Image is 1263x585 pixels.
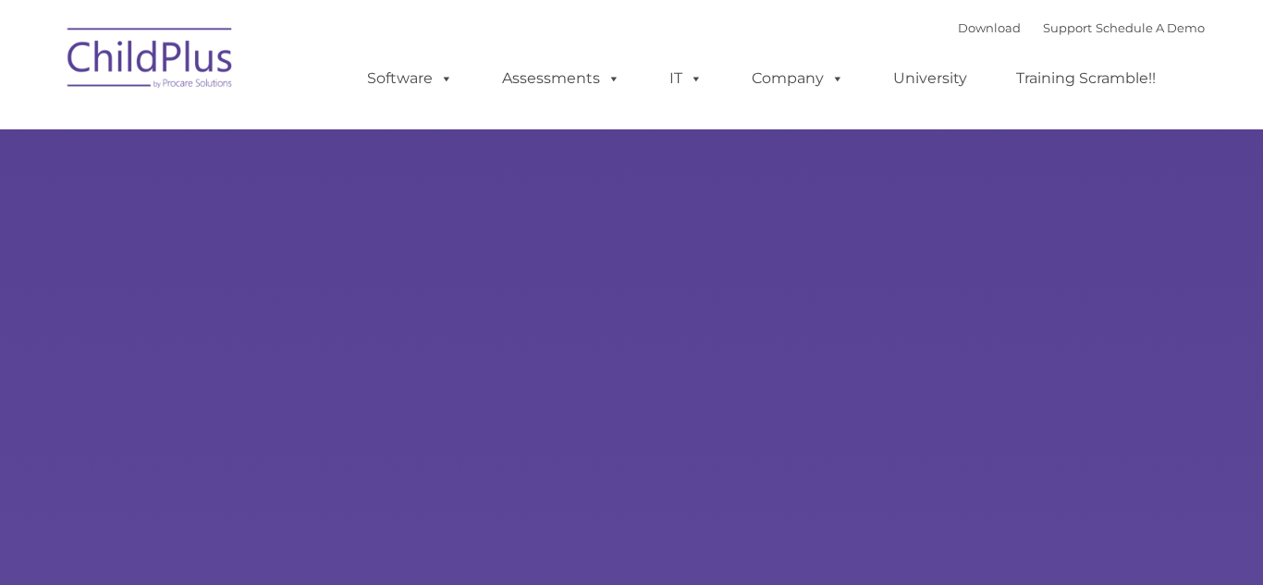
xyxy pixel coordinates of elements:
a: Assessments [484,60,639,97]
a: University [875,60,986,97]
a: Schedule A Demo [1096,20,1205,35]
a: Download [958,20,1021,35]
a: Support [1043,20,1092,35]
a: IT [651,60,721,97]
img: ChildPlus by Procare Solutions [58,15,243,107]
a: Training Scramble!! [998,60,1174,97]
a: Software [349,60,472,97]
font: | [958,20,1205,35]
a: Company [733,60,863,97]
